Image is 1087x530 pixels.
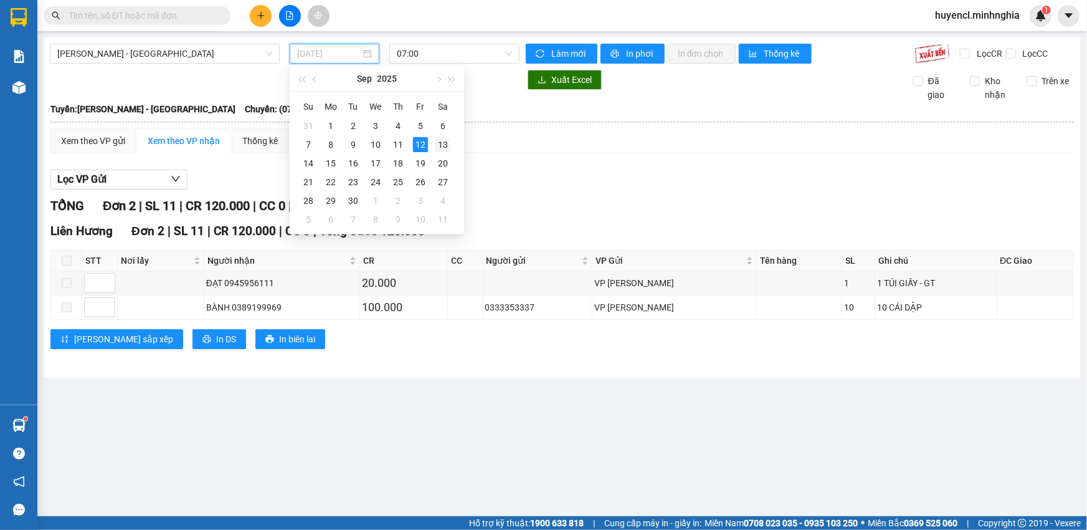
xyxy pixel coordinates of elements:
div: 6 [435,118,450,133]
div: 7 [301,137,316,152]
span: Xuất Excel [551,73,592,87]
div: BÀNH 0389199969 [206,301,358,314]
div: 30 [346,193,361,208]
div: 1 [323,118,338,133]
span: Lọc CR [972,47,1004,60]
td: 2025-10-09 [387,210,409,229]
button: Sep [357,66,372,91]
div: 28 [301,193,316,208]
div: 16 [346,156,361,171]
button: caret-down [1058,5,1080,27]
span: download [538,75,546,85]
button: printerIn phơi [600,44,665,64]
button: downloadXuất Excel [528,70,602,90]
span: message [13,504,25,516]
td: 2025-10-04 [432,191,454,210]
span: Kho nhận [980,74,1017,102]
span: copyright [1018,519,1027,528]
div: 3 [368,118,383,133]
span: Làm mới [551,47,587,60]
div: 10 [413,212,428,227]
td: 2025-09-10 [364,135,387,154]
td: 2025-08-31 [297,117,320,135]
div: 10 [368,137,383,152]
td: VP Phan Rí [592,296,757,320]
td: 2025-09-26 [409,173,432,191]
div: 3 [413,193,428,208]
button: Lọc VP Gửi [50,170,187,190]
td: 2025-09-08 [320,135,342,154]
div: Thống kê [242,134,278,148]
div: 2 [391,193,406,208]
span: question-circle [13,448,25,460]
input: 12/09/2025 [297,47,361,60]
div: 25 [391,175,406,190]
span: Liên Hương [50,224,113,238]
input: Tìm tên, số ĐT hoặc mã đơn [69,9,216,22]
td: 2025-10-01 [364,191,387,210]
strong: 1900 633 818 [530,518,584,528]
span: | [207,224,211,238]
th: Ghi chú [875,251,997,271]
td: 2025-09-25 [387,173,409,191]
td: 2025-09-18 [387,154,409,173]
button: printerIn DS [192,329,246,349]
div: 17 [368,156,383,171]
span: caret-down [1063,10,1075,21]
span: Đã giao [923,74,961,102]
div: 29 [323,193,338,208]
strong: 0708 023 035 - 0935 103 250 [744,518,858,528]
span: down [171,174,181,184]
span: Phan Rí - Sài Gòn [57,44,272,63]
button: printerIn biên lai [255,329,325,349]
th: Fr [409,97,432,117]
span: CC 0 [285,224,310,238]
div: 18 [391,156,406,171]
td: 2025-10-05 [297,210,320,229]
span: Miền Nam [705,516,858,530]
td: 2025-09-23 [342,173,364,191]
strong: 0369 525 060 [904,518,957,528]
span: search [52,11,60,20]
button: bar-chartThống kê [739,44,812,64]
img: icon-new-feature [1035,10,1047,21]
td: 2025-09-11 [387,135,409,154]
button: plus [250,5,272,27]
th: We [364,97,387,117]
span: VP Gửi [596,254,744,267]
td: 2025-10-02 [387,191,409,210]
td: 2025-09-30 [342,191,364,210]
span: Chuyến: (07:00 [DATE]) [245,102,336,116]
td: 2025-09-14 [297,154,320,173]
td: 2025-10-06 [320,210,342,229]
td: 2025-09-28 [297,191,320,210]
span: | [139,198,142,213]
div: 9 [346,137,361,152]
div: Xem theo VP nhận [148,134,220,148]
span: Trên xe [1037,74,1075,88]
span: | [593,516,595,530]
td: 2025-09-01 [320,117,342,135]
th: Su [297,97,320,117]
div: 5 [301,212,316,227]
td: 2025-09-13 [432,135,454,154]
span: [PERSON_NAME] sắp xếp [74,332,173,346]
span: Thống kê [764,47,802,60]
div: VP [PERSON_NAME] [594,301,754,314]
td: 2025-09-19 [409,154,432,173]
div: 23 [346,175,361,190]
div: Xem theo VP gửi [61,134,125,148]
img: warehouse-icon [12,419,26,432]
span: aim [314,11,323,20]
span: bar-chart [749,49,759,59]
td: 2025-10-08 [364,210,387,229]
span: huyencl.minhnghia [925,7,1030,23]
td: 2025-10-11 [432,210,454,229]
td: 2025-09-09 [342,135,364,154]
span: printer [610,49,621,59]
div: 1 [368,193,383,208]
span: plus [257,11,265,20]
span: Lọc CC [1018,47,1050,60]
span: Lọc VP Gửi [57,171,107,187]
div: 27 [435,175,450,190]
